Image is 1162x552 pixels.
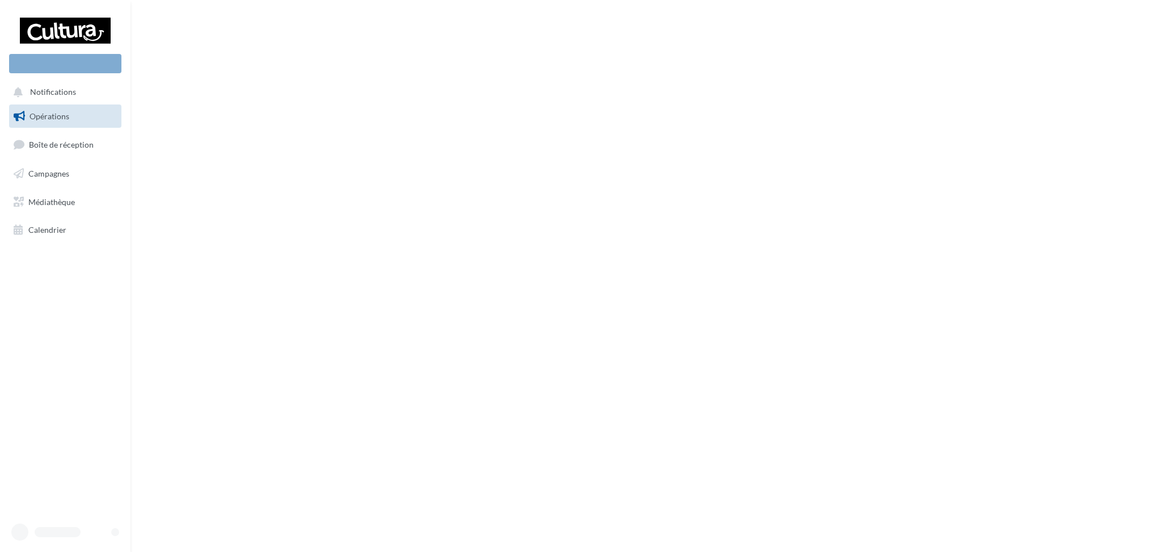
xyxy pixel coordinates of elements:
div: Nouvelle campagne [9,54,121,73]
span: Boîte de réception [29,140,94,149]
a: Campagnes [7,162,124,186]
a: Boîte de réception [7,132,124,157]
a: Calendrier [7,218,124,242]
span: Opérations [30,111,69,121]
span: Médiathèque [28,196,75,206]
a: Médiathèque [7,190,124,214]
a: Opérations [7,104,124,128]
span: Campagnes [28,169,69,178]
span: Calendrier [28,225,66,235]
span: Notifications [30,87,76,97]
